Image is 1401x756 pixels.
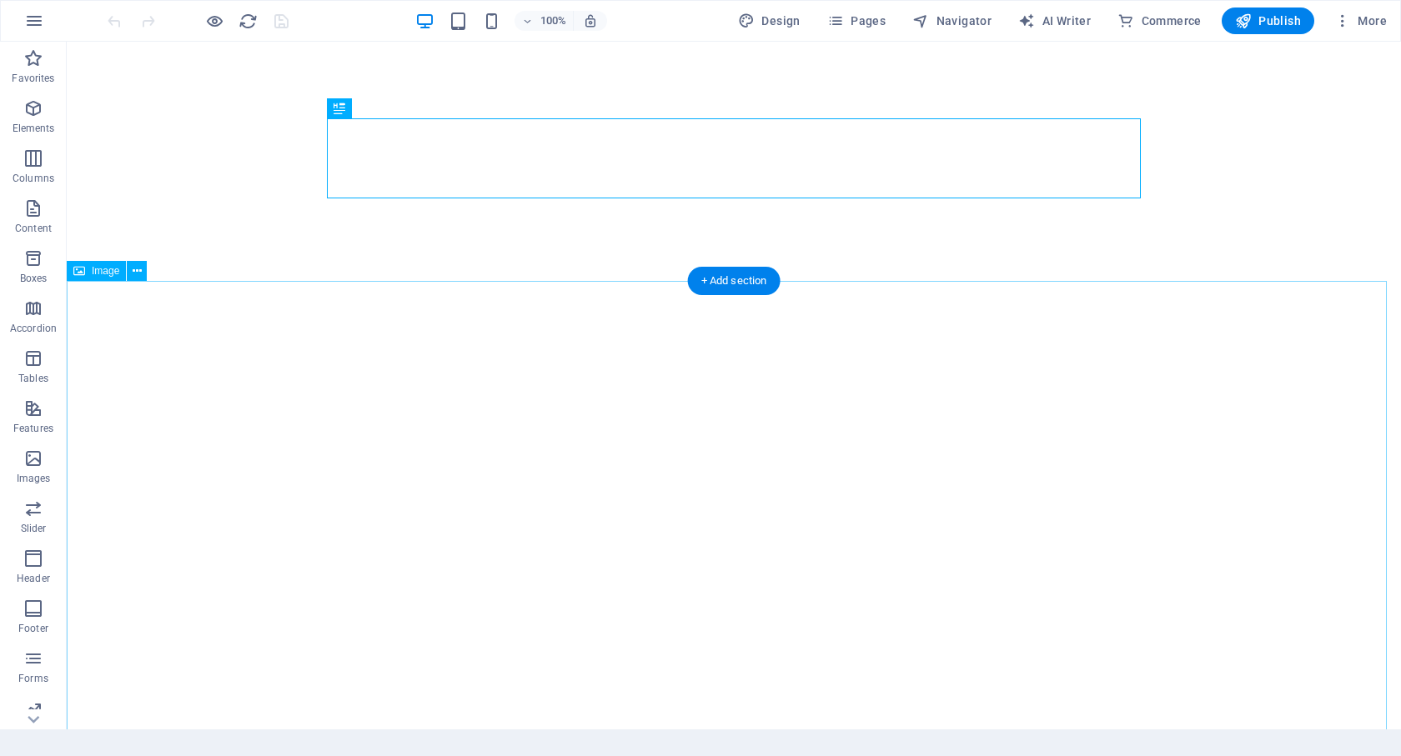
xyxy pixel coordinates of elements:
div: Design (Ctrl+Alt+Y) [731,8,807,34]
p: Columns [13,172,54,185]
button: Commerce [1111,8,1208,34]
button: Pages [821,8,892,34]
p: Content [15,222,52,235]
button: reload [238,11,258,31]
p: Tables [18,372,48,385]
i: On resize automatically adjust zoom level to fit chosen device. [583,13,598,28]
span: More [1334,13,1387,29]
p: Images [17,472,51,485]
span: Design [738,13,801,29]
span: Navigator [912,13,992,29]
button: Design [731,8,807,34]
button: More [1328,8,1393,34]
div: + Add section [688,267,781,295]
button: Publish [1222,8,1314,34]
p: Footer [18,622,48,635]
button: Click here to leave preview mode and continue editing [204,11,224,31]
span: Pages [827,13,886,29]
p: Slider [21,522,47,535]
span: Commerce [1117,13,1202,29]
span: Image [92,266,119,276]
span: Publish [1235,13,1301,29]
span: AI Writer [1018,13,1091,29]
p: Elements [13,122,55,135]
p: Favorites [12,72,54,85]
i: Reload page [239,12,258,31]
p: Features [13,422,53,435]
button: AI Writer [1012,8,1097,34]
p: Boxes [20,272,48,285]
p: Accordion [10,322,57,335]
h6: 100% [540,11,566,31]
p: Forms [18,672,48,685]
button: Navigator [906,8,998,34]
p: Header [17,572,50,585]
button: 100% [515,11,574,31]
